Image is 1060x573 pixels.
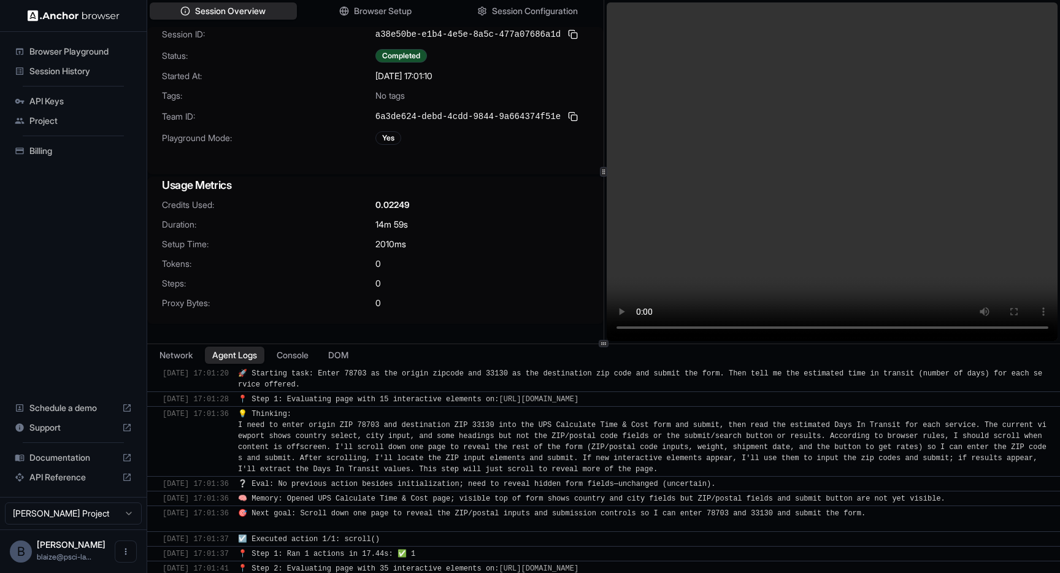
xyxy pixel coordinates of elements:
div: Project [10,111,137,131]
div: API Reference [10,467,137,487]
span: Credits Used: [162,199,375,211]
span: Tags: [162,90,375,102]
span: API Reference [29,471,117,483]
span: 0 [375,297,381,309]
span: Session Configuration [492,5,578,17]
div: API Keys [10,91,137,111]
span: a38e50be-e1b4-4e5e-8a5c-477a07686a1d [375,28,561,40]
div: [DATE] 17:01:36 [163,479,229,490]
span: ​ [153,479,159,490]
span: 14m 59s [375,218,408,231]
span: 📍 Step 1: Ran 1 actions in 17.44s: ✅ 1 [238,550,415,558]
span: Session History [29,65,132,77]
span: ❔ Eval: No previous action besides initialization; need to reveal hidden form fields—unchanged (u... [238,480,715,488]
button: Network [152,347,200,364]
div: [DATE] 17:01:20 [163,368,229,390]
div: [DATE] 17:01:36 [163,493,229,504]
span: 2010 ms [375,238,406,250]
h3: Usage Metrics [162,177,589,194]
div: Schedule a demo [10,398,137,418]
button: Agent Logs [205,347,264,364]
button: DOM [321,347,356,364]
span: blaize@psci-labs.com [37,552,91,561]
span: Project [29,115,132,127]
span: ​ [153,508,159,519]
button: Console [269,347,316,364]
span: Browser Setup [354,5,412,17]
div: B [10,540,32,563]
span: API Keys [29,95,132,107]
span: ☑️ Executed action 1/1: scroll() [238,535,380,544]
div: [DATE] 17:01:36 [163,409,229,475]
button: Open menu [115,540,137,563]
span: 📍 Step 2: Evaluating page with 35 interactive elements on: [238,564,583,573]
div: [DATE] 17:01:28 [163,394,229,405]
span: Documentation [29,452,117,464]
span: Session ID: [162,28,375,40]
span: Team ID: [162,110,375,123]
div: Documentation [10,448,137,467]
span: Session Overview [195,5,266,17]
div: [DATE] 17:01:37 [163,534,229,545]
div: Support [10,418,137,437]
span: ​ [153,394,159,405]
span: 🎯 Next goal: Scroll down one page to reveal the ZIP/postal inputs and submission controls so I ca... [238,509,866,529]
div: Browser Playground [10,42,137,61]
span: Schedule a demo [29,402,117,414]
div: Completed [375,49,427,63]
img: Anchor Logo [28,10,120,21]
div: [DATE] 17:01:37 [163,548,229,560]
a: [URL][DOMAIN_NAME] [499,395,578,404]
span: 💡 Thinking: I need to enter origin ZIP 78703 and destination ZIP 33130 into the UPS Calculate Tim... [238,410,1047,474]
span: 0 [375,258,381,270]
span: ​ [153,409,159,420]
span: ​ [153,534,159,545]
span: ​ [153,368,159,379]
span: Support [29,421,117,434]
span: No tags [375,90,405,102]
div: Session History [10,61,137,81]
span: Browser Playground [29,45,132,58]
div: [DATE] 17:01:36 [163,508,229,530]
span: ​ [153,493,159,504]
span: Billing [29,145,132,157]
span: 6a3de624-debd-4cdd-9844-9a664374f51e [375,110,561,123]
span: Playground Mode: [162,132,375,144]
span: Started At: [162,70,375,82]
span: Setup Time: [162,238,375,250]
span: 0 [375,277,381,290]
div: Billing [10,141,137,161]
span: Duration: [162,218,375,231]
span: Steps: [162,277,375,290]
span: 🧠 Memory: Opened UPS Calculate Time & Cost page; visible top of form shows country and city field... [238,494,945,503]
div: Yes [375,131,401,145]
span: Tokens: [162,258,375,270]
span: 📍 Step 1: Evaluating page with 15 interactive elements on: [238,395,583,404]
span: Blaize Berry [37,539,106,550]
a: [URL][DOMAIN_NAME] [499,564,578,573]
span: 🚀 Starting task: Enter 78703 as the origin zipcode and 33130 as the destination zip code and subm... [238,369,1042,389]
span: 0.02249 [375,199,410,211]
span: Proxy Bytes: [162,297,375,309]
span: Status: [162,50,375,62]
span: ​ [153,548,159,560]
span: [DATE] 17:01:10 [375,70,432,82]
